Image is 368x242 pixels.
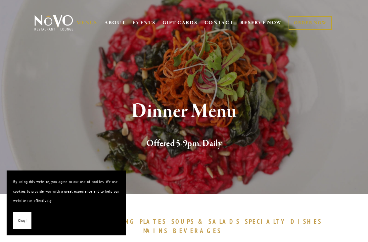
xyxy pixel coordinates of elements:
[13,177,119,206] p: By using this website, you agree to our use of cookies. We use cookies to provide you with a grea...
[104,20,126,26] a: ABOUT
[96,218,170,225] a: SHARINGPLATES
[33,15,74,31] img: Novo Restaurant &amp; Lounge
[171,218,195,225] span: SOUPS
[205,17,234,29] a: CONTACT
[143,227,171,235] a: MAINS
[76,20,97,26] a: MENUS
[208,218,240,225] span: SALADS
[143,227,168,235] span: MAINS
[42,101,326,122] h1: Dinner Menu
[291,218,322,225] span: DISHES
[173,227,225,235] a: BEVERAGES
[171,218,243,225] a: SOUPS&SALADS
[7,170,126,235] section: Cookie banner
[140,218,166,225] span: PLATES
[42,137,326,151] h2: Offered 5-9pm, Daily
[173,227,221,235] span: BEVERAGES
[18,216,26,225] span: Okay!
[240,17,282,29] a: RESERVE NOW
[13,212,31,229] button: Okay!
[198,218,205,225] span: &
[132,20,155,26] a: EVENTS
[245,218,287,225] span: SPECIALTY
[289,16,332,30] a: ORDER NOW
[162,17,198,29] a: GIFT CARDS
[245,218,325,225] a: SPECIALTYDISHES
